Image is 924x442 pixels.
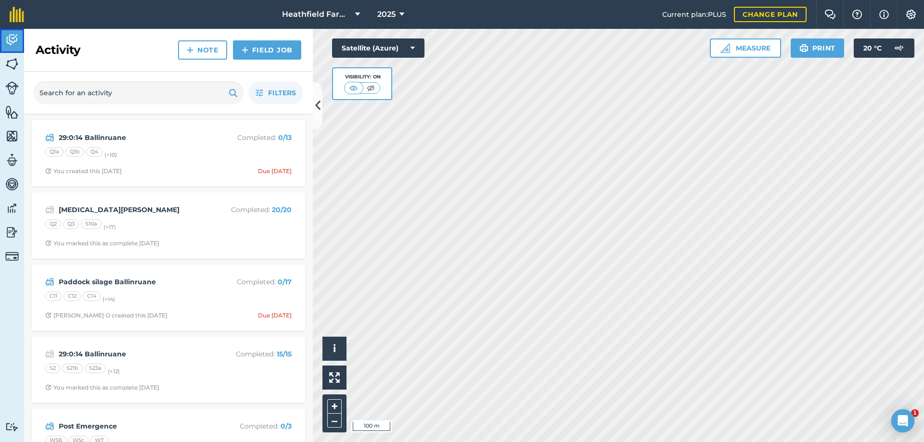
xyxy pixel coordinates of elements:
button: i [322,337,346,361]
img: A question mark icon [851,10,863,19]
a: [MEDICAL_DATA][PERSON_NAME]Completed: 20/20Q2Q3S10a(+17)Clock with arrow pointing clockwiseYou ma... [38,198,299,253]
img: Clock with arrow pointing clockwise [45,240,51,246]
div: C14 [83,291,101,301]
a: Change plan [734,7,807,22]
img: svg+xml;base64,PD94bWwgdmVyc2lvbj0iMS4wIiBlbmNvZGluZz0idXRmLTgiPz4KPCEtLSBHZW5lcmF0b3I6IEFkb2JlIE... [5,81,19,95]
strong: 20 / 20 [272,205,292,214]
img: Four arrows, one pointing top left, one top right, one bottom right and the last bottom left [329,372,340,383]
img: Ruler icon [720,43,730,53]
div: S10a [81,219,102,229]
img: svg+xml;base64,PD94bWwgdmVyc2lvbj0iMS4wIiBlbmNvZGluZz0idXRmLTgiPz4KPCEtLSBHZW5lcmF0b3I6IEFkb2JlIE... [45,276,54,288]
strong: Post Emergence [59,421,211,431]
button: + [327,399,342,414]
strong: 15 / 15 [277,350,292,358]
button: 20 °C [854,38,914,58]
img: svg+xml;base64,PHN2ZyB4bWxucz0iaHR0cDovL3d3dy53My5vcmcvMjAwMC9zdmciIHdpZHRoPSIxNyIgaGVpZ2h0PSIxNy... [879,9,889,20]
a: 29:0:14 BallinruaneCompleted: 15/15S2S21bS23a(+12)Clock with arrow pointing clockwiseYou marked t... [38,342,299,397]
img: Clock with arrow pointing clockwise [45,384,51,391]
span: 20 ° C [863,38,882,58]
div: S21b [62,364,83,373]
img: svg+xml;base64,PD94bWwgdmVyc2lvbj0iMS4wIiBlbmNvZGluZz0idXRmLTgiPz4KPCEtLSBHZW5lcmF0b3I6IEFkb2JlIE... [5,225,19,240]
button: – [327,414,342,428]
div: [PERSON_NAME] O created this [DATE] [45,312,167,319]
img: svg+xml;base64,PD94bWwgdmVyc2lvbj0iMS4wIiBlbmNvZGluZz0idXRmLTgiPz4KPCEtLSBHZW5lcmF0b3I6IEFkb2JlIE... [45,348,54,360]
img: svg+xml;base64,PD94bWwgdmVyc2lvbj0iMS4wIiBlbmNvZGluZz0idXRmLTgiPz4KPCEtLSBHZW5lcmF0b3I6IEFkb2JlIE... [5,422,19,431]
strong: Paddock silage Ballinruane [59,277,211,287]
p: Completed : [215,204,292,215]
img: svg+xml;base64,PD94bWwgdmVyc2lvbj0iMS4wIiBlbmNvZGluZz0idXRmLTgiPz4KPCEtLSBHZW5lcmF0b3I6IEFkb2JlIE... [5,177,19,191]
div: Q1a [45,147,64,157]
div: You created this [DATE] [45,167,122,175]
a: Field Job [233,40,301,60]
div: Due [DATE] [258,167,292,175]
button: Print [791,38,845,58]
span: Current plan : PLUS [662,9,726,20]
img: fieldmargin Logo [10,7,24,22]
div: S2 [45,364,60,373]
span: Heathfield Farm services. [282,9,351,20]
span: Filters [268,88,296,98]
img: Clock with arrow pointing clockwise [45,312,51,318]
img: svg+xml;base64,PHN2ZyB4bWxucz0iaHR0cDovL3d3dy53My5vcmcvMjAwMC9zdmciIHdpZHRoPSI1MCIgaGVpZ2h0PSI0MC... [365,83,377,93]
h2: Activity [36,42,80,58]
img: svg+xml;base64,PHN2ZyB4bWxucz0iaHR0cDovL3d3dy53My5vcmcvMjAwMC9zdmciIHdpZHRoPSIxOSIgaGVpZ2h0PSIyNC... [799,42,808,54]
strong: 29:0:14 Ballinruane [59,349,211,359]
div: Q1b [65,147,84,157]
small: (+ 14 ) [103,296,115,303]
button: Filters [248,81,303,104]
img: svg+xml;base64,PD94bWwgdmVyc2lvbj0iMS4wIiBlbmNvZGluZz0idXRmLTgiPz4KPCEtLSBHZW5lcmF0b3I6IEFkb2JlIE... [5,33,19,47]
strong: 29:0:14 Ballinruane [59,132,211,143]
small: (+ 10 ) [104,152,117,158]
strong: [MEDICAL_DATA][PERSON_NAME] [59,204,211,215]
img: svg+xml;base64,PD94bWwgdmVyc2lvbj0iMS4wIiBlbmNvZGluZz0idXRmLTgiPz4KPCEtLSBHZW5lcmF0b3I6IEFkb2JlIE... [45,132,54,143]
a: Paddock silage BallinruaneCompleted: 0/17C11C12C14(+14)Clock with arrow pointing clockwise[PERSON... [38,270,299,325]
small: (+ 17 ) [103,224,116,230]
div: Open Intercom Messenger [891,409,914,432]
img: Clock with arrow pointing clockwise [45,168,51,174]
strong: 0 / 17 [278,278,292,286]
p: Completed : [215,132,292,143]
img: svg+xml;base64,PHN2ZyB4bWxucz0iaHR0cDovL3d3dy53My5vcmcvMjAwMC9zdmciIHdpZHRoPSI1NiIgaGVpZ2h0PSI2MC... [5,57,19,71]
img: svg+xml;base64,PD94bWwgdmVyc2lvbj0iMS4wIiBlbmNvZGluZz0idXRmLTgiPz4KPCEtLSBHZW5lcmF0b3I6IEFkb2JlIE... [45,420,54,432]
strong: 0 / 3 [281,422,292,430]
img: svg+xml;base64,PD94bWwgdmVyc2lvbj0iMS4wIiBlbmNvZGluZz0idXRmLTgiPz4KPCEtLSBHZW5lcmF0b3I6IEFkb2JlIE... [5,250,19,263]
div: Q4 [86,147,103,157]
span: 2025 [377,9,396,20]
p: Completed : [215,349,292,359]
div: C11 [45,291,62,301]
a: 29:0:14 BallinruaneCompleted: 0/13Q1aQ1bQ4(+10)Clock with arrow pointing clockwiseYou created thi... [38,126,299,181]
button: Measure [710,38,781,58]
p: Completed : [215,421,292,431]
img: svg+xml;base64,PHN2ZyB4bWxucz0iaHR0cDovL3d3dy53My5vcmcvMjAwMC9zdmciIHdpZHRoPSIxNCIgaGVpZ2h0PSIyNC... [187,44,193,56]
img: svg+xml;base64,PHN2ZyB4bWxucz0iaHR0cDovL3d3dy53My5vcmcvMjAwMC9zdmciIHdpZHRoPSIxOSIgaGVpZ2h0PSIyNC... [229,87,238,99]
p: Completed : [215,277,292,287]
div: Q2 [45,219,61,229]
img: A cog icon [905,10,917,19]
div: You marked this as complete [DATE] [45,240,159,247]
div: Due [DATE] [258,312,292,319]
div: Visibility: On [344,73,381,81]
span: i [333,342,336,354]
a: Note [178,40,227,60]
div: You marked this as complete [DATE] [45,384,159,391]
img: svg+xml;base64,PHN2ZyB4bWxucz0iaHR0cDovL3d3dy53My5vcmcvMjAwMC9zdmciIHdpZHRoPSI1MCIgaGVpZ2h0PSI0MC... [347,83,359,93]
div: C12 [64,291,81,301]
img: svg+xml;base64,PD94bWwgdmVyc2lvbj0iMS4wIiBlbmNvZGluZz0idXRmLTgiPz4KPCEtLSBHZW5lcmF0b3I6IEFkb2JlIE... [5,153,19,167]
img: svg+xml;base64,PHN2ZyB4bWxucz0iaHR0cDovL3d3dy53My5vcmcvMjAwMC9zdmciIHdpZHRoPSIxNCIgaGVpZ2h0PSIyNC... [242,44,248,56]
span: 1 [911,409,919,417]
img: svg+xml;base64,PD94bWwgdmVyc2lvbj0iMS4wIiBlbmNvZGluZz0idXRmLTgiPz4KPCEtLSBHZW5lcmF0b3I6IEFkb2JlIE... [889,38,909,58]
strong: 0 / 13 [278,133,292,142]
img: svg+xml;base64,PHN2ZyB4bWxucz0iaHR0cDovL3d3dy53My5vcmcvMjAwMC9zdmciIHdpZHRoPSI1NiIgaGVpZ2h0PSI2MC... [5,129,19,143]
img: svg+xml;base64,PD94bWwgdmVyc2lvbj0iMS4wIiBlbmNvZGluZz0idXRmLTgiPz4KPCEtLSBHZW5lcmF0b3I6IEFkb2JlIE... [45,204,54,215]
input: Search for an activity [34,81,244,104]
img: svg+xml;base64,PHN2ZyB4bWxucz0iaHR0cDovL3d3dy53My5vcmcvMjAwMC9zdmciIHdpZHRoPSI1NiIgaGVpZ2h0PSI2MC... [5,105,19,119]
div: S23a [85,364,106,373]
img: svg+xml;base64,PD94bWwgdmVyc2lvbj0iMS4wIiBlbmNvZGluZz0idXRmLTgiPz4KPCEtLSBHZW5lcmF0b3I6IEFkb2JlIE... [5,201,19,215]
img: Two speech bubbles overlapping with the left bubble in the forefront [824,10,836,19]
div: Q3 [63,219,79,229]
small: (+ 12 ) [108,368,120,375]
button: Satellite (Azure) [332,38,424,58]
